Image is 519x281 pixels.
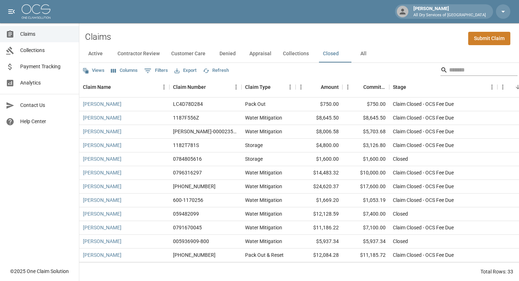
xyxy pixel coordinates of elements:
div: 0796316297 [173,169,202,176]
div: $750.00 [296,98,342,111]
button: Contractor Review [112,45,165,62]
button: open drawer [4,4,19,19]
div: 1182T781S [173,142,199,149]
a: [PERSON_NAME] [83,210,121,217]
div: Water Mitigation [245,196,282,204]
div: Committed Amount [342,77,389,97]
div: Water Mitigation [245,183,282,190]
button: Sort [406,82,416,92]
div: Closed [393,210,408,217]
div: 600-1170256 [173,196,203,204]
button: Refresh [201,65,231,76]
div: $1,600.00 [296,152,342,166]
button: Customer Care [165,45,211,62]
div: $1,669.20 [296,194,342,207]
button: Sort [311,82,321,92]
div: $24,620.37 [296,180,342,194]
button: Views [81,65,106,76]
div: Storage [245,142,263,149]
div: $7,400.00 [342,207,389,221]
div: $5,703.68 [342,125,389,139]
div: Water Mitigation [245,224,282,231]
div: 300-0317289-2025 [173,251,216,259]
div: Total Rows: 33 [480,268,513,275]
button: Active [79,45,112,62]
div: $14,483.32 [296,166,342,180]
div: 0784805616 [173,155,202,163]
p: All Dry Services of [GEOGRAPHIC_DATA] [413,12,486,18]
a: [PERSON_NAME] [83,169,121,176]
a: [PERSON_NAME] [83,142,121,149]
div: 300-0317289-2025 [173,183,216,190]
div: 0791670045 [173,224,202,231]
div: $1,600.00 [342,152,389,166]
span: Collections [20,47,73,54]
div: Claim Closed - OCS Fee Due [393,169,454,176]
button: Denied [211,45,244,62]
div: Claim Closed - OCS Fee Due [393,128,454,135]
button: Sort [206,82,216,92]
div: Search [440,64,518,77]
div: $5,937.34 [342,235,389,248]
div: © 2025 One Claim Solution [10,268,69,275]
div: Water Mitigation [245,238,282,245]
div: $8,645.50 [342,111,389,125]
a: [PERSON_NAME] [83,100,121,108]
div: Claim Closed - OCS Fee Due [393,196,454,204]
div: Amount [321,77,339,97]
div: 005936909-800 [173,238,209,245]
div: [PERSON_NAME] [411,5,489,18]
div: Pack Out [245,100,266,108]
img: ocs-logo-white-transparent.png [22,4,50,19]
a: [PERSON_NAME] [83,155,121,163]
div: Water Mitigation [245,210,282,217]
span: Analytics [20,79,73,87]
div: $11,186.22 [296,221,342,235]
div: Pack Out & Reset [245,251,284,259]
button: Select columns [109,65,139,76]
button: Menu [296,82,306,92]
button: Closed [315,45,347,62]
div: Claim Number [173,77,206,97]
span: Contact Us [20,101,73,109]
div: $4,800.00 [296,139,342,152]
button: Menu [159,82,169,92]
button: Show filters [142,65,170,77]
div: Claim Name [79,77,169,97]
div: $5,937.34 [296,235,342,248]
button: Sort [353,82,363,92]
button: Export [173,65,198,76]
div: Water Mitigation [245,114,282,121]
div: $12,084.28 [296,248,342,262]
span: Payment Tracking [20,63,73,70]
div: 059482099 [173,210,199,217]
button: Menu [342,82,353,92]
a: [PERSON_NAME] [83,224,121,231]
div: Claim Closed - OCS Fee Due [393,251,454,259]
div: Claim Type [241,77,296,97]
div: Water Mitigation [245,169,282,176]
div: Claim Name [83,77,111,97]
a: [PERSON_NAME] [83,251,121,259]
div: Closed [393,155,408,163]
button: Sort [271,82,281,92]
button: Menu [497,82,508,92]
div: $10,000.00 [342,166,389,180]
a: [PERSON_NAME] [83,183,121,190]
button: Collections [277,45,315,62]
div: $8,006.58 [296,125,342,139]
a: [PERSON_NAME] [83,114,121,121]
div: Stage [389,77,497,97]
a: [PERSON_NAME] [83,196,121,204]
div: Storage [245,155,263,163]
button: Menu [231,82,241,92]
div: Claim Closed - OCS Fee Due [393,142,454,149]
div: $17,600.00 [342,180,389,194]
div: $3,126.80 [342,139,389,152]
div: Claim Closed - OCS Fee Due [393,114,454,121]
div: $12,128.59 [296,207,342,221]
span: Help Center [20,118,73,125]
a: Submit Claim [468,32,510,45]
div: Claim Type [245,77,271,97]
button: Menu [285,82,296,92]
